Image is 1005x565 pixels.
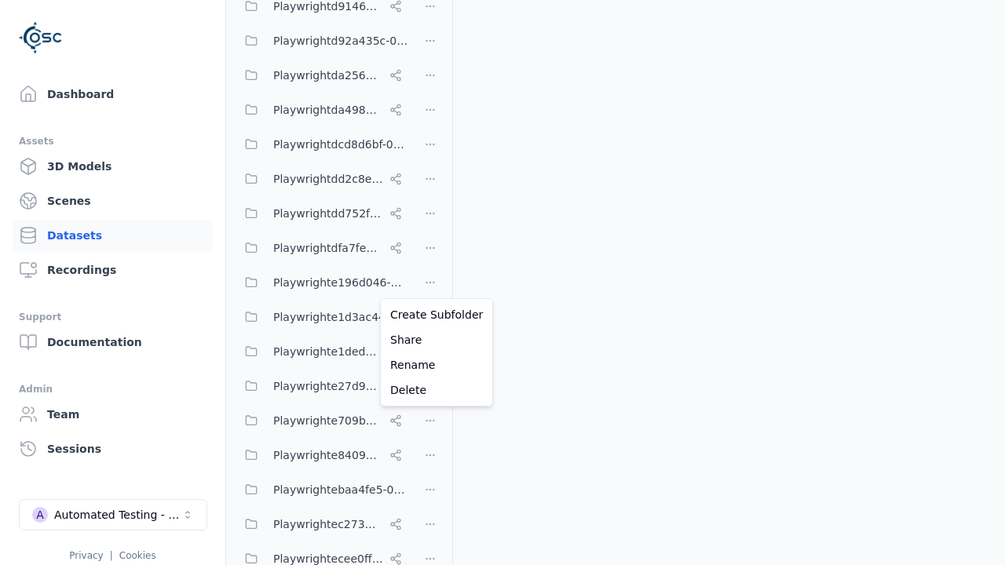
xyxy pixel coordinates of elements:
[384,327,489,352] a: Share
[384,352,489,377] a: Rename
[384,377,489,403] a: Delete
[384,302,489,327] a: Create Subfolder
